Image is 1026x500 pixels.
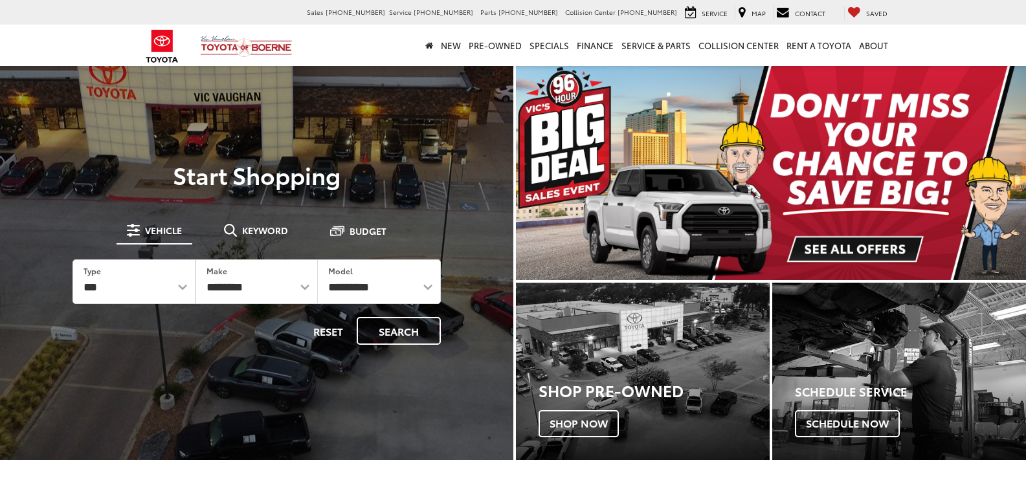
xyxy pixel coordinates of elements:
[498,7,558,17] span: [PHONE_NUMBER]
[206,265,227,276] label: Make
[414,7,473,17] span: [PHONE_NUMBER]
[795,386,1026,398] h4: Schedule Service
[307,7,324,17] span: Sales
[866,8,887,18] span: Saved
[618,25,695,66] a: Service & Parts: Opens in a new tab
[302,317,354,345] button: Reset
[844,6,891,20] a: My Saved Vehicles
[772,283,1026,461] a: Schedule Service Schedule Now
[773,6,829,20] a: Contact
[855,25,892,66] a: About
[480,7,496,17] span: Parts
[516,283,770,461] div: Toyota
[437,25,465,66] a: New
[389,7,412,17] span: Service
[795,410,900,437] span: Schedule Now
[702,8,728,18] span: Service
[326,7,385,17] span: [PHONE_NUMBER]
[54,162,459,188] p: Start Shopping
[565,7,616,17] span: Collision Center
[200,35,293,58] img: Vic Vaughan Toyota of Boerne
[752,8,766,18] span: Map
[526,25,573,66] a: Specials
[735,6,769,20] a: Map
[539,410,619,437] span: Shop Now
[573,25,618,66] a: Finance
[145,226,182,235] span: Vehicle
[138,25,186,67] img: Toyota
[516,283,770,461] a: Shop Pre-Owned Shop Now
[328,265,353,276] label: Model
[84,265,101,276] label: Type
[682,6,731,20] a: Service
[357,317,441,345] button: Search
[618,7,677,17] span: [PHONE_NUMBER]
[539,382,770,398] h3: Shop Pre-Owned
[242,226,288,235] span: Keyword
[350,226,386,235] span: Budget
[795,8,825,18] span: Contact
[772,283,1026,461] div: Toyota
[421,25,437,66] a: Home
[783,25,855,66] a: Rent a Toyota
[465,25,526,66] a: Pre-Owned
[695,25,783,66] a: Collision Center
